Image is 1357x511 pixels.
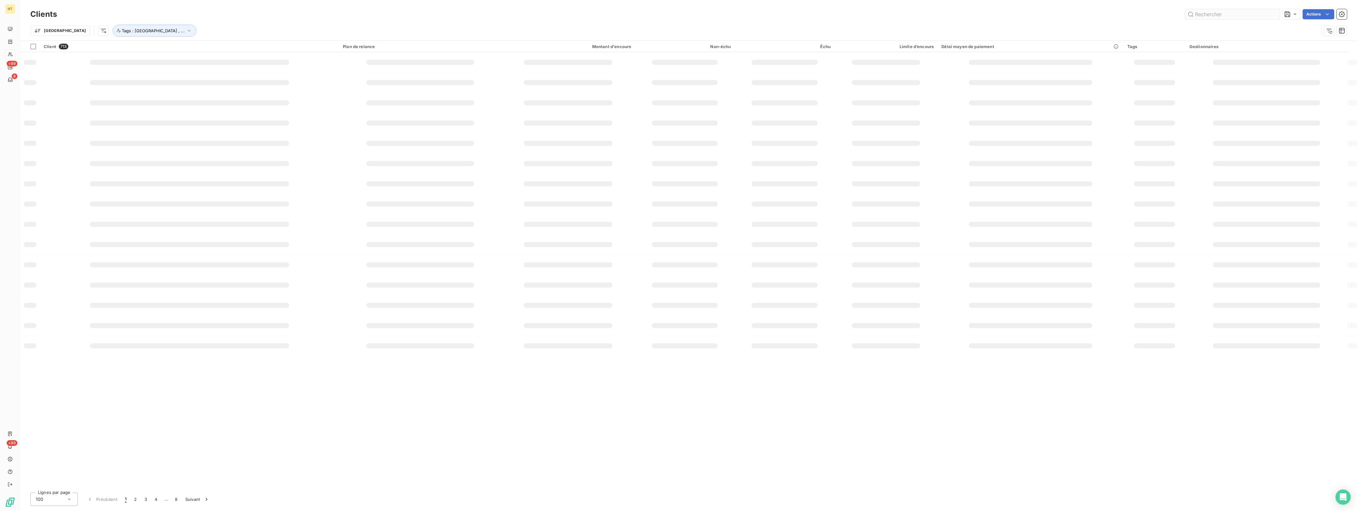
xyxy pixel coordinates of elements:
button: Précédent [83,493,121,506]
span: 100 [36,496,43,502]
div: Non-échu [639,44,731,49]
span: Tags : [GEOGRAPHIC_DATA] , ... [122,28,185,33]
button: 4 [151,493,161,506]
div: Open Intercom Messenger [1335,489,1351,505]
div: Échu [739,44,831,49]
div: Délai moyen de paiement [941,44,1120,49]
span: +99 [7,61,17,66]
button: [GEOGRAPHIC_DATA] [30,26,90,36]
h3: Clients [30,9,57,20]
button: Tags : [GEOGRAPHIC_DATA] , ... [113,25,196,37]
div: Tags [1127,44,1182,49]
div: NT [5,4,15,14]
button: 1 [121,493,130,506]
span: +99 [7,440,17,446]
span: Client [44,44,56,49]
button: 2 [130,493,140,506]
span: 8 [12,73,17,79]
button: 8 [171,493,181,506]
div: Plan de relance [343,44,497,49]
button: Actions [1303,9,1334,19]
div: Montant d'encours [505,44,631,49]
div: Limite d’encours [838,44,934,49]
span: … [161,494,171,504]
span: 713 [59,44,68,49]
button: Suivant [182,493,214,506]
span: 1 [125,496,127,502]
button: 3 [141,493,151,506]
div: Gestionnaires [1189,44,1344,49]
img: Logo LeanPay [5,497,15,507]
input: Rechercher [1185,9,1280,19]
